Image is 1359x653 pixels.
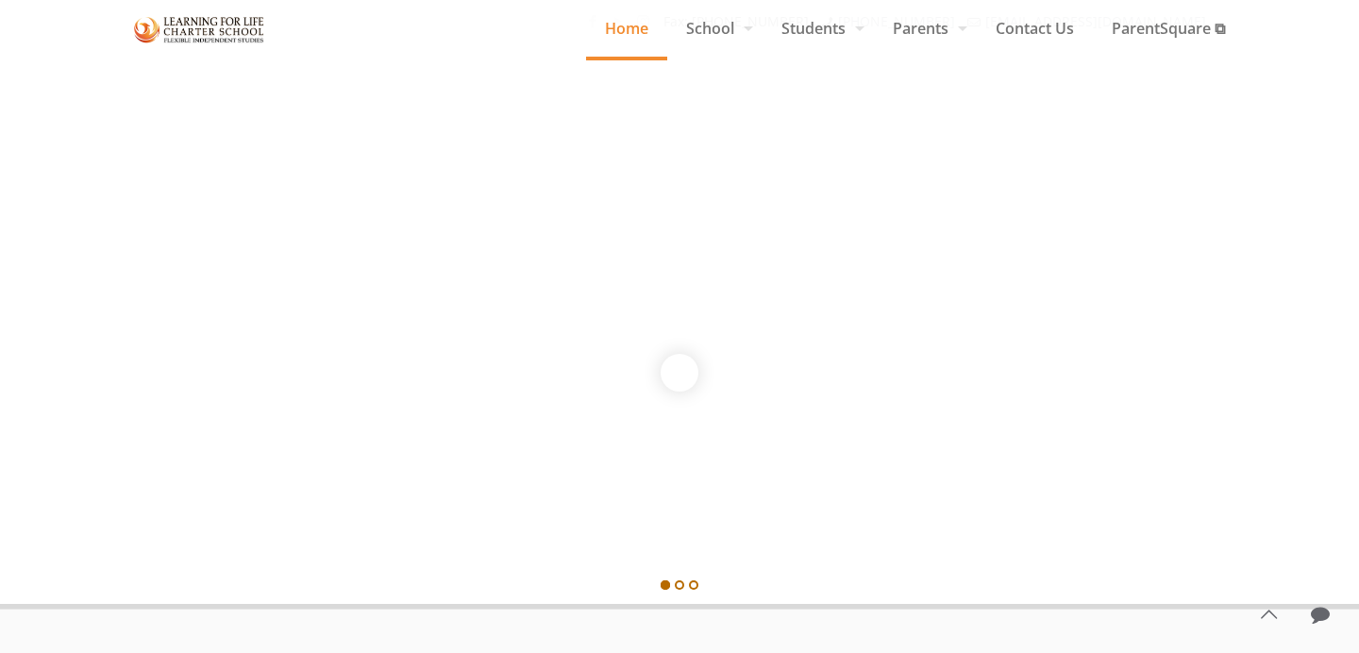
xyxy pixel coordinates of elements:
[667,14,763,42] span: School
[1249,594,1288,634] a: Back to top icon
[586,14,667,42] span: Home
[874,14,977,42] span: Parents
[134,13,264,46] img: Home
[977,14,1093,42] span: Contact Us
[763,14,874,42] span: Students
[1093,14,1244,42] span: ParentSquare ⧉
